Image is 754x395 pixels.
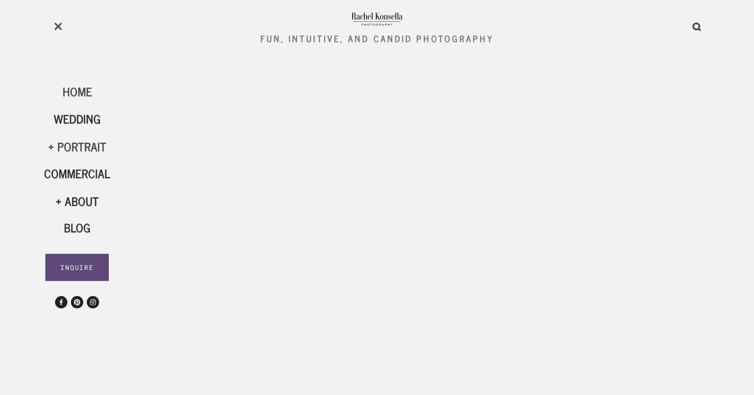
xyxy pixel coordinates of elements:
[64,218,91,237] a: Blog
[71,296,83,308] a: KonsellaPhoto
[63,81,92,101] a: Home
[54,109,101,129] a: Wedding
[87,296,99,308] a: Instagram
[44,163,110,183] a: Commercial
[45,254,109,281] a: INQUIRE
[55,296,67,308] a: Rachel Konsella
[44,139,110,154] div: Portrait
[44,194,110,209] div: About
